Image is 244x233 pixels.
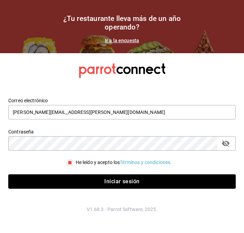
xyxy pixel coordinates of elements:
div: He leído y acepto los [76,159,172,166]
h1: ¿Tu restaurante lleva más de un año operando? [53,14,191,32]
p: V1.68.3 - Parrot Software, 2025. [8,206,236,213]
button: Iniciar sesión [8,174,236,189]
a: Ir a la encuesta [105,38,139,43]
input: Ingresa tu correo electrónico [8,105,236,119]
label: Contraseña [8,129,236,134]
a: Términos y condiciones. [120,160,172,165]
label: Correo electrónico [8,98,236,103]
button: passwordField [220,138,232,149]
